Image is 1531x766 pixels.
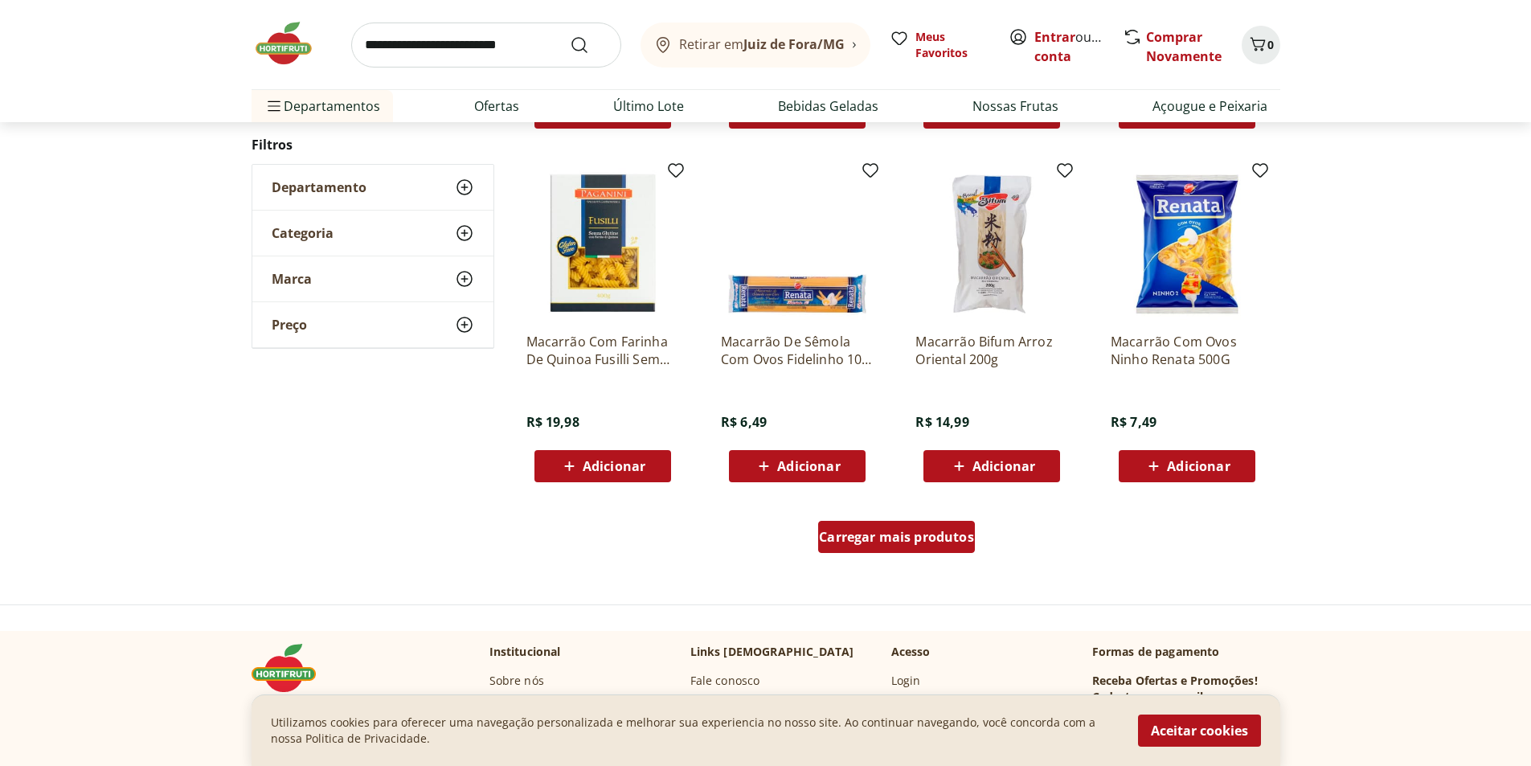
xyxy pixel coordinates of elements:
[1034,27,1106,66] span: ou
[264,87,284,125] button: Menu
[252,644,332,692] img: Hortifruti
[252,211,493,256] button: Categoria
[272,271,312,287] span: Marca
[252,302,493,347] button: Preço
[890,29,989,61] a: Meus Favoritos
[252,165,493,210] button: Departamento
[1119,450,1255,482] button: Adicionar
[474,96,519,116] a: Ofertas
[272,317,307,333] span: Preço
[923,450,1060,482] button: Adicionar
[271,715,1119,747] p: Utilizamos cookies para oferecer uma navegação personalizada e melhorar sua experiencia no nosso ...
[1242,26,1280,64] button: Carrinho
[1034,28,1123,65] a: Criar conta
[351,23,621,68] input: search
[1092,644,1280,660] p: Formas de pagamento
[252,19,332,68] img: Hortifruti
[972,96,1058,116] a: Nossas Frutas
[819,530,974,543] span: Carregar mais produtos
[915,29,989,61] span: Meus Favoritos
[526,333,679,368] a: Macarrão Com Farinha De Quinoa Fusilli Sem Glúten Paganini Caixa 400G
[972,460,1035,473] span: Adicionar
[818,521,975,559] a: Carregar mais produtos
[489,644,561,660] p: Institucional
[1092,689,1207,705] h3: Cadastre seu e-mail:
[272,179,366,195] span: Departamento
[721,333,874,368] a: Macarrão De Sêmola Com Ovos Fidelinho 10 [PERSON_NAME] 500G
[1146,28,1222,65] a: Comprar Novamente
[679,37,845,51] span: Retirar em
[583,460,645,473] span: Adicionar
[613,96,684,116] a: Último Lote
[915,413,968,431] span: R$ 14,99
[1152,96,1267,116] a: Açougue e Peixaria
[252,256,493,301] button: Marca
[489,673,544,689] a: Sobre nós
[690,673,760,689] a: Fale conosco
[778,96,878,116] a: Bebidas Geladas
[891,673,921,689] a: Login
[721,413,767,431] span: R$ 6,49
[1111,333,1263,368] a: Macarrão Com Ovos Ninho Renata 500G
[1167,460,1230,473] span: Adicionar
[534,450,671,482] button: Adicionar
[777,460,840,473] span: Adicionar
[570,35,608,55] button: Submit Search
[1111,413,1156,431] span: R$ 7,49
[915,167,1068,320] img: Macarrão Bifum Arroz Oriental 200g
[1092,673,1258,689] h3: Receba Ofertas e Promoções!
[272,225,334,241] span: Categoria
[1111,167,1263,320] img: Macarrão Com Ovos Ninho Renata 500G
[743,35,845,53] b: Juiz de Fora/MG
[264,87,380,125] span: Departamentos
[641,23,870,68] button: Retirar emJuiz de Fora/MG
[690,644,854,660] p: Links [DEMOGRAPHIC_DATA]
[252,129,494,161] h2: Filtros
[729,450,866,482] button: Adicionar
[915,333,1068,368] a: Macarrão Bifum Arroz Oriental 200g
[891,644,931,660] p: Acesso
[1138,715,1261,747] button: Aceitar cookies
[526,167,679,320] img: Macarrão Com Farinha De Quinoa Fusilli Sem Glúten Paganini Caixa 400G
[1267,37,1274,52] span: 0
[526,413,579,431] span: R$ 19,98
[1034,28,1075,46] a: Entrar
[721,167,874,320] img: Macarrão De Sêmola Com Ovos Fidelinho 10 Renata Pacote 500G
